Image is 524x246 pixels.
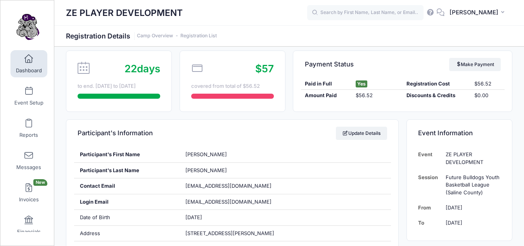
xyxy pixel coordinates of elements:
div: days [125,61,160,76]
input: Search by First Name, Last Name, or Email... [307,5,424,21]
div: Login Email [74,194,180,210]
a: Event Setup [10,82,47,110]
td: ZE PLAYER DEVELOPMENT [442,147,501,170]
a: ZE PLAYER DEVELOPMENT [0,8,55,45]
a: Camp Overview [137,33,173,39]
span: [STREET_ADDRESS][PERSON_NAME] [185,230,274,236]
h4: Payment Status [305,53,354,75]
span: 22 [125,63,137,75]
a: Make Payment [449,58,501,71]
a: Update Details [336,127,387,140]
a: Financials [10,211,47,239]
span: [PERSON_NAME] [450,8,498,17]
span: [PERSON_NAME] [185,151,227,157]
span: Invoices [19,196,39,203]
span: [EMAIL_ADDRESS][DOMAIN_NAME] [185,198,282,206]
h1: ZE PLAYER DEVELOPMENT [66,4,183,22]
span: Reports [19,132,38,138]
div: $0.00 [470,92,504,99]
td: Event [418,147,442,170]
div: $56.52 [352,92,403,99]
div: to end. [DATE] to [DATE] [78,82,160,90]
td: Session [418,170,442,200]
div: covered from total of $56.52 [191,82,274,90]
div: Amount Paid [301,92,352,99]
td: [DATE] [442,215,501,230]
div: Participant's Last Name [74,163,180,178]
span: Financials [17,229,41,235]
div: Paid in Full [301,80,352,88]
span: Event Setup [14,99,43,106]
h4: Participant's Information [78,122,153,145]
a: InvoicesNew [10,179,47,206]
div: Address [74,226,180,241]
div: Registration Cost [403,80,470,88]
a: Reports [10,115,47,142]
td: Future Bulldogs Youth Basketball League (Saline County) [442,170,501,200]
span: Dashboard [16,67,42,74]
span: [PERSON_NAME] [185,167,227,173]
span: [DATE] [185,214,202,220]
a: Messages [10,147,47,174]
td: [DATE] [442,200,501,215]
a: Dashboard [10,50,47,77]
td: From [418,200,442,215]
div: Date of Birth [74,210,180,225]
div: Participant's First Name [74,147,180,162]
span: $57 [255,63,274,75]
span: [EMAIL_ADDRESS][DOMAIN_NAME] [185,183,272,189]
img: ZE PLAYER DEVELOPMENT [13,12,42,41]
span: Yes [356,80,367,87]
span: New [33,179,47,186]
h4: Event Information [418,122,473,145]
span: Messages [16,164,41,171]
a: Registration List [180,33,217,39]
h1: Registration Details [66,32,217,40]
button: [PERSON_NAME] [444,4,512,22]
div: $56.52 [470,80,504,88]
div: Discounts & Credits [403,92,470,99]
td: To [418,215,442,230]
div: Contact Email [74,178,180,194]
